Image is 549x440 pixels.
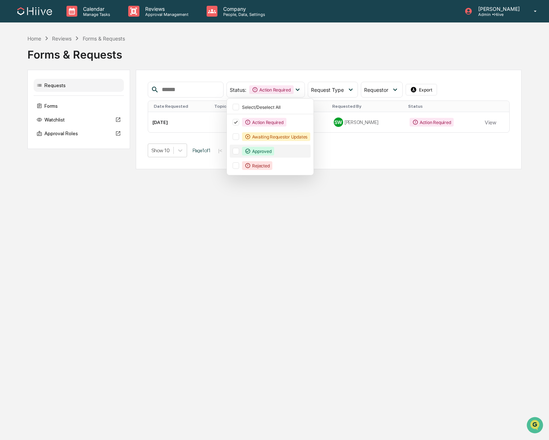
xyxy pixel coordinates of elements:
[332,104,402,109] div: Requested By
[406,84,437,95] button: Export
[77,12,114,17] p: Manage Tasks
[34,127,124,140] div: Approval Roles
[485,115,496,129] button: View
[123,57,131,66] button: Start new chat
[334,118,401,127] div: [PERSON_NAME]
[225,148,233,154] button: <
[7,105,13,111] div: 🔎
[52,35,72,42] div: Reviews
[52,91,58,97] div: 🗄️
[34,113,124,126] div: Watchlist
[408,104,477,109] div: Status
[34,99,124,112] div: Forms
[60,91,90,98] span: Attestations
[14,91,47,98] span: Preclearance
[410,118,454,127] div: Action Required
[4,88,49,101] a: 🖐️Preclearance
[7,15,131,26] p: How can we help?
[242,118,286,127] div: Action Required
[14,104,46,112] span: Data Lookup
[242,161,272,170] div: Rejected
[249,85,293,94] div: Action Required
[472,6,523,12] p: [PERSON_NAME]
[216,148,224,154] button: |<
[154,104,208,109] div: Date Requested
[72,122,87,128] span: Pylon
[311,87,344,93] span: Request Type
[242,132,310,141] div: Awaiting Requestor Updates
[17,7,52,15] img: logo
[217,6,269,12] p: Company
[49,88,92,101] a: 🗄️Attestations
[472,12,523,17] p: Admin • Hiive
[526,416,545,436] iframe: Open customer support
[19,33,119,40] input: Clear
[242,147,274,155] div: Approved
[139,12,192,17] p: Approval Management
[51,122,87,128] a: Powered byPylon
[230,87,246,93] span: Status :
[34,79,124,92] div: Requests
[7,91,13,97] div: 🖐️
[25,55,118,62] div: Start new chat
[364,87,388,93] span: Requestor
[334,118,343,127] div: SW
[27,35,41,42] div: Home
[83,35,125,42] div: Forms & Requests
[25,62,91,68] div: We're available if you need us!
[77,6,114,12] p: Calendar
[139,6,192,12] p: Reviews
[27,42,522,61] div: Forms & Requests
[217,12,269,17] p: People, Data, Settings
[148,112,211,132] td: [DATE]
[214,104,236,109] div: Topic
[242,104,309,110] div: Select/Deselect All
[4,102,48,115] a: 🔎Data Lookup
[193,148,211,153] span: Page 1 of 1
[7,55,20,68] img: 1746055101610-c473b297-6a78-478c-a979-82029cc54cd1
